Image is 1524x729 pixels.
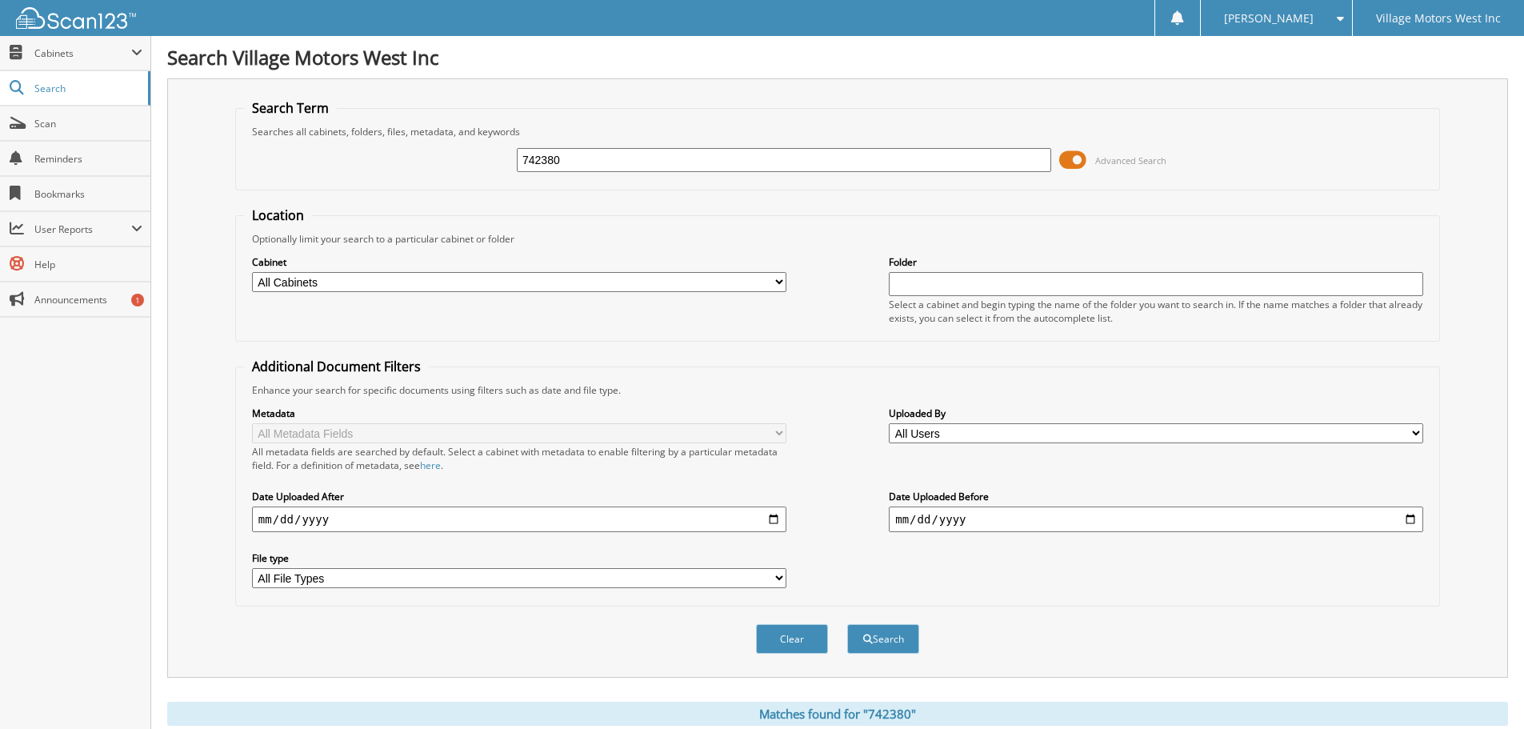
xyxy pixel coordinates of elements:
h1: Search Village Motors West Inc [167,44,1508,70]
span: [PERSON_NAME] [1224,14,1314,23]
button: Search [847,624,919,654]
input: start [252,507,786,532]
label: Cabinet [252,255,786,269]
label: Metadata [252,407,786,420]
label: Date Uploaded After [252,490,786,503]
span: Advanced Search [1095,154,1166,166]
legend: Search Term [244,99,337,117]
span: Village Motors West Inc [1376,14,1501,23]
div: Optionally limit your search to a particular cabinet or folder [244,232,1431,246]
div: Matches found for "742380" [167,702,1508,726]
legend: Location [244,206,312,224]
button: Clear [756,624,828,654]
label: Date Uploaded Before [889,490,1423,503]
div: Select a cabinet and begin typing the name of the folder you want to search in. If the name match... [889,298,1423,325]
div: Searches all cabinets, folders, files, metadata, and keywords [244,125,1431,138]
div: Enhance your search for specific documents using filters such as date and file type. [244,383,1431,397]
span: Cabinets [34,46,131,60]
label: Folder [889,255,1423,269]
span: Scan [34,117,142,130]
span: Search [34,82,140,95]
input: end [889,507,1423,532]
img: scan123-logo-white.svg [16,7,136,29]
span: User Reports [34,222,131,236]
a: here [420,459,441,472]
label: File type [252,551,786,565]
span: Help [34,258,142,271]
span: Reminders [34,152,142,166]
label: Uploaded By [889,407,1423,420]
legend: Additional Document Filters [244,358,429,375]
div: 1 [131,294,144,306]
span: Bookmarks [34,187,142,201]
div: All metadata fields are searched by default. Select a cabinet with metadata to enable filtering b... [252,445,786,472]
span: Announcements [34,293,142,306]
